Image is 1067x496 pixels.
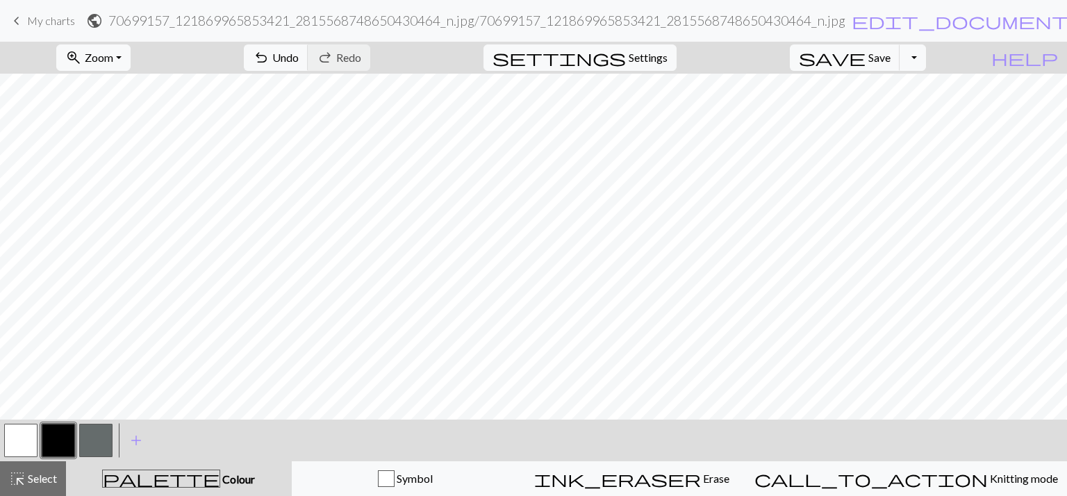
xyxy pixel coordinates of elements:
[988,472,1058,485] span: Knitting mode
[518,461,745,496] button: Erase
[56,44,131,71] button: Zoom
[128,431,144,450] span: add
[244,44,308,71] button: Undo
[745,461,1067,496] button: Knitting mode
[220,472,255,486] span: Colour
[9,469,26,488] span: highlight_alt
[991,48,1058,67] span: help
[272,51,299,64] span: Undo
[103,469,220,488] span: palette
[108,13,845,28] h2: 70699157_121869965853421_2815568748650430464_n.jpg / 70699157_121869965853421_2815568748650430464...
[790,44,900,71] button: Save
[493,49,626,66] i: Settings
[26,472,57,485] span: Select
[629,49,668,66] span: Settings
[395,472,433,485] span: Symbol
[754,469,988,488] span: call_to_action
[292,461,519,496] button: Symbol
[85,51,113,64] span: Zoom
[868,51,891,64] span: Save
[86,11,103,31] span: public
[253,48,270,67] span: undo
[483,44,677,71] button: SettingsSettings
[8,9,75,33] a: My charts
[534,469,701,488] span: ink_eraser
[799,48,866,67] span: save
[66,461,292,496] button: Colour
[701,472,729,485] span: Erase
[65,48,82,67] span: zoom_in
[493,48,626,67] span: settings
[8,11,25,31] span: keyboard_arrow_left
[27,14,75,27] span: My charts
